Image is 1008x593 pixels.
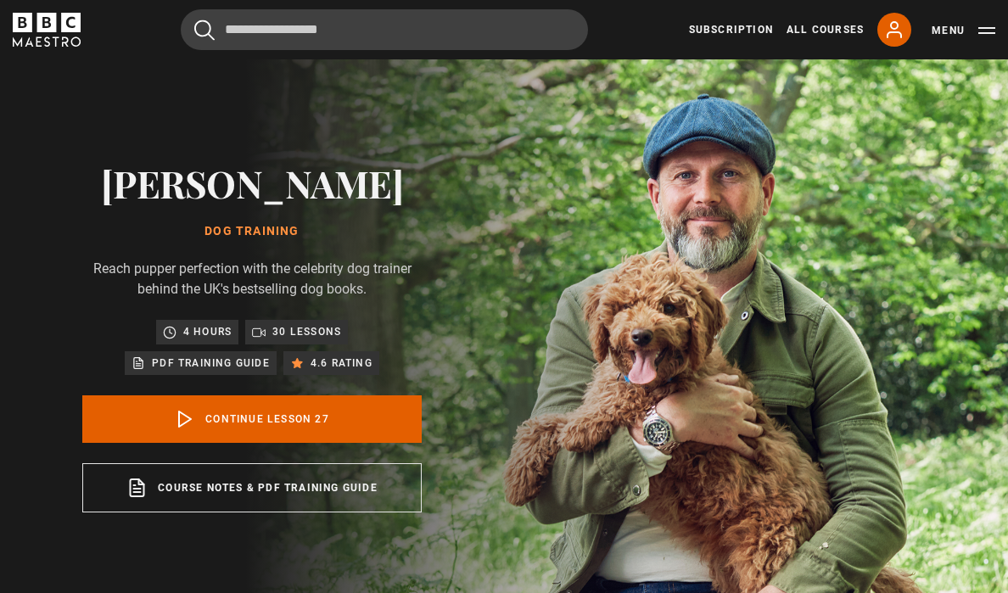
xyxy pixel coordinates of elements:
[272,323,341,340] p: 30 lessons
[82,225,422,238] h1: Dog Training
[932,22,995,39] button: Toggle navigation
[152,355,270,372] p: PDF training guide
[183,323,232,340] p: 4 hours
[82,259,422,299] p: Reach pupper perfection with the celebrity dog trainer behind the UK's bestselling dog books.
[311,355,372,372] p: 4.6 rating
[689,22,773,37] a: Subscription
[82,161,422,204] h2: [PERSON_NAME]
[13,13,81,47] svg: BBC Maestro
[82,463,422,512] a: Course notes & PDF training guide
[82,395,422,443] a: Continue lesson 27
[787,22,864,37] a: All Courses
[181,9,588,50] input: Search
[194,20,215,41] button: Submit the search query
